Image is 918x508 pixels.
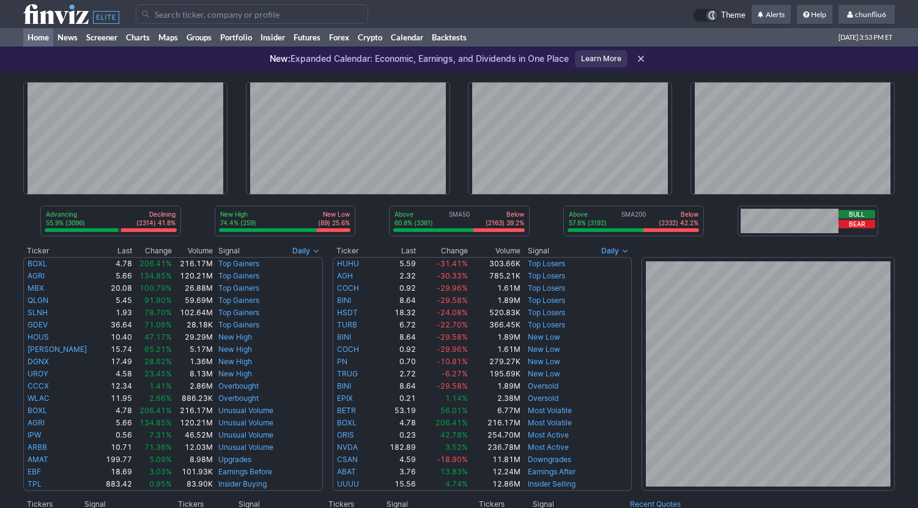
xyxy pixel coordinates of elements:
span: -29.58% [437,332,468,342]
a: Oversold [528,381,558,390]
span: 1.41% [149,381,172,390]
span: 134.85% [139,271,172,280]
td: 4.58 [100,368,133,380]
a: Maps [154,28,182,47]
td: 6.72 [374,319,416,331]
td: 0.92 [374,343,416,356]
span: -31.41% [437,259,468,268]
a: GDEV [28,320,48,329]
a: Top Losers [528,308,565,317]
td: 1.89M [468,380,521,392]
td: 15.56 [374,478,416,491]
td: 11.81M [468,454,521,466]
button: Signals interval [289,245,323,257]
span: -18.90% [437,455,468,464]
a: Top Gainers [218,283,259,293]
span: 4.74% [445,479,468,488]
a: HUHU [337,259,359,268]
a: COCH [337,283,359,293]
td: 1.89M [468,294,521,307]
span: Signal [528,246,549,256]
td: 17.49 [100,356,133,368]
td: 886.23K [172,392,213,405]
a: Calendar [387,28,428,47]
p: 55.9% (3096) [46,219,85,227]
a: TPL [28,479,42,488]
span: 23.45% [144,369,172,378]
a: Charts [122,28,154,47]
td: 4.78 [374,417,416,429]
td: 216.17M [468,417,521,429]
a: New High [218,332,252,342]
a: NVDA [337,443,358,452]
a: Top Gainers [218,296,259,305]
a: Top Losers [528,320,565,329]
a: BINI [337,381,351,390]
td: 12.34 [100,380,133,392]
a: BINI [337,332,351,342]
a: Top Gainers [218,271,259,280]
a: MBX [28,283,44,293]
a: BOXL [28,259,47,268]
a: BOXL [28,406,47,415]
a: Unusual Volume [218,406,273,415]
span: 13.83% [440,467,468,476]
a: Most Active [528,430,569,439]
span: 3.03% [149,467,172,476]
td: 3.76 [374,466,416,478]
td: 12.86M [468,478,521,491]
a: Top Losers [528,271,565,280]
td: 216.17M [172,257,213,270]
a: PN [337,357,347,366]
td: 5.17M [172,343,213,356]
span: 7.31% [149,430,172,439]
a: Upgrades [218,455,251,464]
td: 199.77 [100,454,133,466]
td: 18.32 [374,307,416,319]
a: New Low [528,357,560,366]
input: Search [136,4,368,24]
td: 8.64 [374,294,416,307]
td: 26.88M [172,282,213,294]
span: 206.41% [139,259,172,268]
td: 303.66K [468,257,521,270]
span: 28.62% [144,357,172,366]
td: 101.93K [172,466,213,478]
td: 10.40 [100,331,133,343]
a: Earnings Before [218,467,272,476]
p: Expanded Calendar: Economic, Earnings, and Dividends in One Place [270,53,569,65]
td: 0.56 [100,429,133,441]
td: 182.89 [374,441,416,454]
a: UROY [28,369,48,378]
th: Volume [468,245,521,257]
td: 6.77M [468,405,521,417]
td: 5.59 [374,257,416,270]
th: Ticker [333,245,374,257]
td: 28.18K [172,319,213,331]
a: Unusual Volume [218,418,273,427]
p: Above [394,210,433,219]
a: Most Active [528,443,569,452]
p: New Low [318,210,350,219]
a: New Low [528,332,560,342]
td: 53.19 [374,405,416,417]
span: 42.78% [440,430,468,439]
td: 120.21M [172,270,213,282]
a: CSAN [337,455,358,464]
td: 4.78 [100,257,133,270]
td: 520.83K [468,307,521,319]
td: 1.89M [468,331,521,343]
td: 18.69 [100,466,133,478]
p: 74.4% (259) [220,219,256,227]
span: -30.33% [437,271,468,280]
a: Portfolio [216,28,256,47]
td: 12.03M [172,441,213,454]
p: (2332) 42.2% [659,219,698,227]
span: 78.70% [144,308,172,317]
span: 100.79% [139,283,172,293]
a: Theme [693,9,746,22]
a: Most Volatile [528,418,572,427]
a: Learn More [575,50,627,67]
a: SLNH [28,308,48,317]
td: 2.86M [172,380,213,392]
